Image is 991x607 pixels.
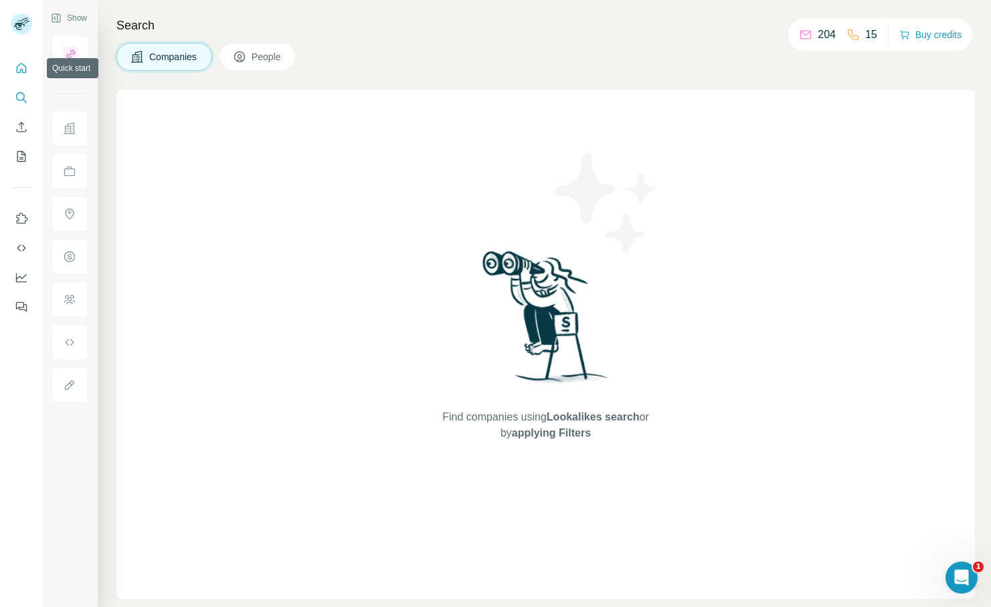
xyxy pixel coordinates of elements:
[116,16,975,35] h4: Search
[11,295,32,319] button: Feedback
[11,207,32,231] button: Use Surfe on LinkedIn
[11,144,32,168] button: My lists
[945,562,978,594] iframe: Intercom live chat
[149,50,198,64] span: Companies
[818,27,836,43] p: 204
[438,409,652,441] span: Find companies using or by
[41,8,96,28] button: Show
[899,25,962,44] button: Buy credits
[865,27,877,43] p: 15
[547,411,640,422] span: Lookalikes search
[11,86,32,110] button: Search
[11,236,32,260] button: Use Surfe API
[11,115,32,139] button: Enrich CSV
[252,50,282,64] span: People
[546,143,666,263] img: Surfe Illustration - Stars
[476,247,616,396] img: Surfe Illustration - Woman searching with binoculars
[11,265,32,289] button: Dashboard
[973,562,984,572] span: 1
[512,427,591,439] span: applying Filters
[11,56,32,80] button: Quick start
